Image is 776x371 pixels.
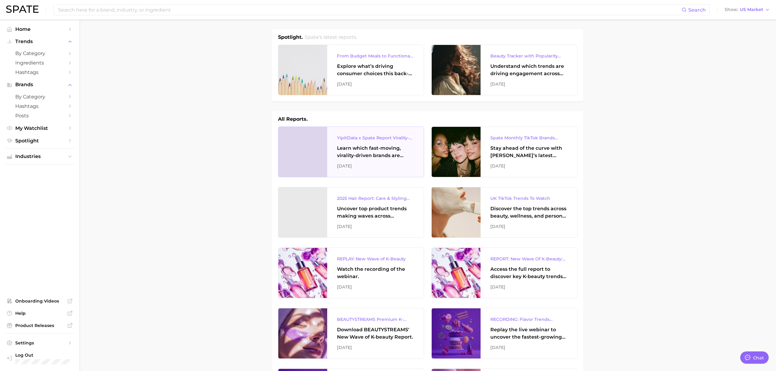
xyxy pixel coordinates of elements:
[15,352,70,358] span: Log Out
[490,162,567,170] div: [DATE]
[278,187,424,238] a: 2025 Hair Report: Care & Styling ProductsUncover top product trends making waves across platforms...
[5,101,75,111] a: Hashtags
[15,323,64,328] span: Product Releases
[15,94,64,100] span: by Category
[337,80,414,88] div: [DATE]
[431,248,577,298] a: REPORT: New Wave Of K-Beauty: [GEOGRAPHIC_DATA]’s Trending Innovations In Skincare & Color Cosmet...
[15,113,64,119] span: Posts
[490,134,567,141] div: Spate Monthly TikTok Brands Tracker
[5,49,75,58] a: by Category
[15,50,64,56] span: by Category
[431,187,577,238] a: UK TikTok Trends To WatchDiscover the top trends across beauty, wellness, and personal care on Ti...
[337,195,414,202] div: 2025 Hair Report: Care & Styling Products
[5,309,75,318] a: Help
[490,195,567,202] div: UK TikTok Trends To Watch
[337,266,414,280] div: Watch the recording of the webinar.
[57,5,682,15] input: Search here for a brand, industry, or ingredient
[337,255,414,263] div: REPLAY: New Wave of K-Beauty
[5,80,75,89] button: Brands
[337,344,414,351] div: [DATE]
[278,248,424,298] a: REPLAY: New Wave of K-BeautyWatch the recording of the webinar.[DATE]
[5,111,75,120] a: Posts
[15,26,64,32] span: Home
[15,310,64,316] span: Help
[278,127,424,177] a: YipitData x Spate Report Virality-Driven Brands Are Taking a Slice of the Beauty PieLearn which f...
[5,24,75,34] a: Home
[490,145,567,159] div: Stay ahead of the curve with [PERSON_NAME]’s latest monthly tracker, spotlighting the fastest-gro...
[15,103,64,109] span: Hashtags
[337,283,414,291] div: [DATE]
[278,308,424,359] a: BEAUTYSTREAMS Premium K-beauty Trends ReportDownload BEAUTYSTREAMS' New Wave of K-beauty Report.[...
[740,8,763,11] span: US Market
[490,52,567,60] div: Beauty Tracker with Popularity Index
[490,63,567,77] div: Understand which trends are driving engagement across platforms in the skin, hair, makeup, and fr...
[725,8,738,11] span: Show
[15,298,64,304] span: Onboarding Videos
[337,52,414,60] div: From Budget Meals to Functional Snacks: Food & Beverage Trends Shaping Consumer Behavior This Sch...
[490,316,567,323] div: RECORDING: Flavor Trends Decoded - What's New & What's Next According to TikTok & Google
[431,45,577,95] a: Beauty Tracker with Popularity IndexUnderstand which trends are driving engagement across platfor...
[337,326,414,341] div: Download BEAUTYSTREAMS' New Wave of K-beauty Report.
[15,60,64,66] span: Ingredients
[305,34,357,41] h2: Spate's latest reports.
[490,283,567,291] div: [DATE]
[5,68,75,77] a: Hashtags
[490,80,567,88] div: [DATE]
[5,321,75,330] a: Product Releases
[15,138,64,144] span: Spotlight
[431,308,577,359] a: RECORDING: Flavor Trends Decoded - What's New & What's Next According to TikTok & GoogleReplay th...
[688,7,706,13] span: Search
[5,123,75,133] a: My Watchlist
[15,125,64,131] span: My Watchlist
[15,39,64,44] span: Trends
[337,316,414,323] div: BEAUTYSTREAMS Premium K-beauty Trends Report
[431,127,577,177] a: Spate Monthly TikTok Brands TrackerStay ahead of the curve with [PERSON_NAME]’s latest monthly tr...
[278,45,424,95] a: From Budget Meals to Functional Snacks: Food & Beverage Trends Shaping Consumer Behavior This Sch...
[337,223,414,230] div: [DATE]
[5,351,75,366] a: Log out. Currently logged in with e-mail hannah.kohl@croda.com.
[490,266,567,280] div: Access the full report to discover key K-beauty trends influencing [DATE] beauty market
[337,205,414,220] div: Uncover top product trends making waves across platforms — along with key insights into benefits,...
[490,223,567,230] div: [DATE]
[337,134,414,141] div: YipitData x Spate Report Virality-Driven Brands Are Taking a Slice of the Beauty Pie
[278,34,303,41] h1: Spotlight.
[6,6,38,13] img: SPATE
[278,116,308,123] h1: All Reports.
[490,344,567,351] div: [DATE]
[337,145,414,159] div: Learn which fast-moving, virality-driven brands are leading the pack, the risks of viral growth, ...
[337,63,414,77] div: Explore what’s driving consumer choices this back-to-school season From budget-friendly meals to ...
[490,326,567,341] div: Replay the live webinar to uncover the fastest-growing flavor trends and what they signal about e...
[5,338,75,347] a: Settings
[5,296,75,306] a: Onboarding Videos
[15,82,64,87] span: Brands
[5,92,75,101] a: by Category
[337,162,414,170] div: [DATE]
[15,69,64,75] span: Hashtags
[5,58,75,68] a: Ingredients
[15,154,64,159] span: Industries
[5,37,75,46] button: Trends
[15,340,64,346] span: Settings
[490,255,567,263] div: REPORT: New Wave Of K-Beauty: [GEOGRAPHIC_DATA]’s Trending Innovations In Skincare & Color Cosmetics
[723,6,771,14] button: ShowUS Market
[5,152,75,161] button: Industries
[490,205,567,220] div: Discover the top trends across beauty, wellness, and personal care on TikTok [GEOGRAPHIC_DATA].
[5,136,75,145] a: Spotlight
